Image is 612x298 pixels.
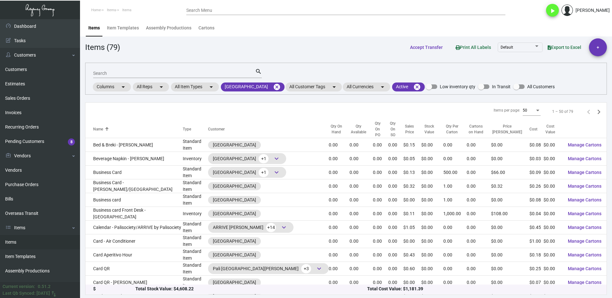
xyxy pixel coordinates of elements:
[329,166,350,179] td: 0.00
[544,179,563,193] td: $0.00
[443,248,467,262] td: 0.00
[388,121,403,138] div: Qty On SO
[403,248,421,262] td: $0.43
[523,108,527,113] span: 50
[350,123,367,135] div: Qty Available
[91,8,101,12] span: Home
[3,290,50,297] div: Last Qb Synced: [DATE]
[183,126,208,132] div: Type
[373,207,388,221] td: 0.00
[213,154,281,163] div: [GEOGRAPHIC_DATA]
[443,221,467,234] td: 0.00
[183,234,208,248] td: Standard Item
[373,221,388,234] td: 0.00
[443,179,467,193] td: 1.00
[529,138,544,152] td: $0.08
[350,193,373,207] td: 0.00
[443,207,467,221] td: 1,000.00
[157,83,165,91] mat-icon: arrow_drop_down
[329,207,350,221] td: 0.00
[259,168,269,177] span: +1
[421,234,443,248] td: $0.00
[403,193,421,207] td: $0.00
[467,234,491,248] td: 0.00
[350,179,373,193] td: 0.00
[597,38,599,56] span: +
[443,166,467,179] td: 500.00
[529,193,544,207] td: $0.08
[529,248,544,262] td: $0.18
[183,126,191,132] div: Type
[568,211,601,216] span: Manage Cartons
[563,263,607,274] button: Manage Cartons
[329,179,350,193] td: 0.00
[421,138,443,152] td: $0.00
[85,138,183,152] td: Bed & Breki - [PERSON_NAME]
[403,138,421,152] td: $0.15
[93,82,131,91] mat-chip: Columns
[494,107,520,113] div: Items per page:
[329,123,350,135] div: Qty On Hand
[440,83,475,90] span: Low inventory qty
[183,248,208,262] td: Standard Item
[491,123,524,135] div: Price [PERSON_NAME]
[405,42,448,53] button: Accept Transfer
[421,179,443,193] td: $0.00
[467,207,491,221] td: 0.00
[544,221,563,234] td: $0.00
[450,42,496,53] button: Print All Labels
[38,283,51,290] div: 0.51.2
[388,138,403,152] td: 0.00
[388,248,403,262] td: 0.00
[350,262,373,276] td: 0.00
[213,142,256,148] div: [GEOGRAPHIC_DATA]
[561,4,573,16] img: admin@bootstrapmaster.com
[529,152,544,166] td: $0.03
[467,138,491,152] td: 0.00
[501,45,513,50] span: Default
[568,197,601,202] span: Manage Cartons
[527,83,555,90] span: All Customers
[467,166,491,179] td: 0.00
[388,179,403,193] td: 0.00
[373,152,388,166] td: 0.00
[403,207,421,221] td: $0.11
[388,221,403,234] td: 0.00
[491,123,530,135] div: Price [PERSON_NAME]
[576,7,610,14] div: [PERSON_NAME]
[491,262,530,276] td: $0.00
[213,264,324,273] div: Pali [GEOGRAPHIC_DATA][PERSON_NAME]
[529,207,544,221] td: $0.04
[421,276,443,289] td: $0.00
[388,152,403,166] td: 0.00
[208,121,329,138] th: Customer
[373,121,382,138] div: Qty On PO
[213,197,256,203] div: [GEOGRAPHIC_DATA]
[563,208,607,219] button: Manage Cartons
[584,106,594,117] button: Previous page
[373,262,388,276] td: 0.00
[350,123,373,135] div: Qty Available
[183,193,208,207] td: Standard Item
[85,248,183,262] td: Card Aperitivo Hour
[329,262,350,276] td: 0.00
[443,276,467,289] td: 0.00
[85,166,183,179] td: Business Card
[443,262,467,276] td: 0.00
[93,126,183,132] div: Name
[183,262,208,276] td: Standard Item
[133,82,169,91] mat-chip: All Reps
[568,266,601,271] span: Manage Cartons
[410,45,443,50] span: Accept Transfer
[330,83,338,91] mat-icon: arrow_drop_down
[568,280,601,285] span: Manage Cartons
[183,138,208,152] td: Standard Item
[403,123,421,135] div: Sales Price
[329,123,344,135] div: Qty On Hand
[563,222,607,233] button: Manage Cartons
[85,193,183,207] td: Business card
[280,224,288,231] span: keyboard_arrow_down
[388,193,403,207] td: 0.00
[350,221,373,234] td: 0.00
[568,142,601,147] span: Manage Cartons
